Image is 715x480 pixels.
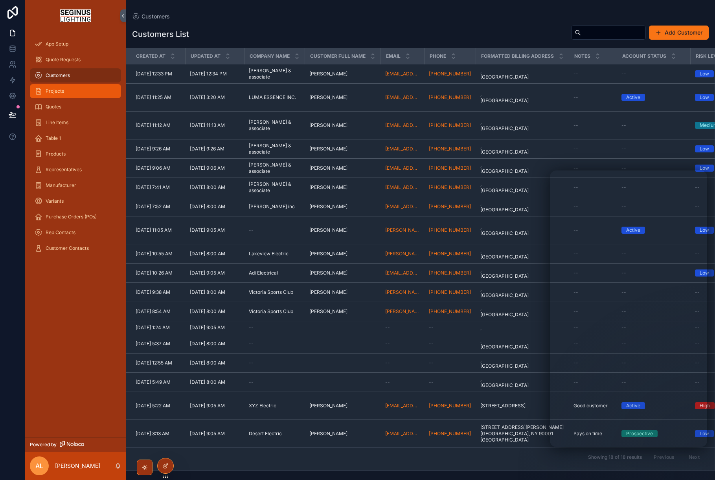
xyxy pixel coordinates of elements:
a: [DATE] 9:06 AM [136,165,180,171]
span: Customers [46,72,70,79]
a: , [GEOGRAPHIC_DATA] [480,267,564,279]
span: , [GEOGRAPHIC_DATA] [480,357,531,369]
a: -- [573,122,612,128]
span: , [GEOGRAPHIC_DATA] [480,200,531,213]
a: [EMAIL_ADDRESS][DOMAIN_NAME] [385,165,419,171]
span: -- [573,146,578,152]
a: -- [385,379,419,385]
div: Low [700,145,709,152]
a: Victoria Sports Club [249,289,300,295]
a: -- [249,341,300,347]
a: , [GEOGRAPHIC_DATA] [480,376,564,388]
a: [PERSON_NAME][EMAIL_ADDRESS][PERSON_NAME][DOMAIN_NAME] [385,308,419,315]
a: , [GEOGRAPHIC_DATA] [480,91,564,104]
span: [DATE] 8:00 AM [190,184,225,191]
span: Lakeview Electric [249,251,289,257]
a: [DATE] 8:54 AM [136,308,180,315]
span: [PERSON_NAME] [309,122,347,128]
span: , [GEOGRAPHIC_DATA] [480,267,531,279]
a: [PERSON_NAME] & associate [249,68,300,80]
a: , [GEOGRAPHIC_DATA] [480,200,564,213]
a: [EMAIL_ADDRESS][DOMAIN_NAME] [385,71,419,77]
a: [PERSON_NAME] [309,308,376,315]
a: [DATE] 11:13 AM [190,122,239,128]
a: , [GEOGRAPHIC_DATA] [480,181,564,194]
span: [PERSON_NAME] [309,308,347,315]
a: -- [429,341,471,347]
span: -- [621,71,626,77]
a: [EMAIL_ADDRESS][DOMAIN_NAME] [385,270,419,276]
a: -- [249,360,300,366]
span: [DATE] 11:12 AM [136,122,171,128]
a: , [480,324,564,331]
a: -- [573,94,612,101]
span: , [GEOGRAPHIC_DATA] [480,286,531,299]
img: App logo [60,9,90,22]
span: [DATE] 9:05 AM [190,270,225,276]
a: [PHONE_NUMBER] [429,270,471,276]
a: , [GEOGRAPHIC_DATA] [480,224,564,236]
span: [DATE] 8:00 AM [190,341,225,347]
a: [PHONE_NUMBER] [429,203,471,210]
a: Manufacturer [30,178,121,192]
a: [PHONE_NUMBER] [429,184,471,191]
a: , [GEOGRAPHIC_DATA] [480,337,564,350]
a: [EMAIL_ADDRESS][DOMAIN_NAME] [385,94,419,101]
span: [DATE] 5:22 AM [136,403,170,409]
span: , [GEOGRAPHIC_DATA] [480,247,531,260]
a: , [GEOGRAPHIC_DATA] [480,357,564,369]
span: Products [46,151,66,157]
span: [DATE] 9:26 AM [136,146,170,152]
a: XYZ Electric [249,403,300,409]
a: -- [249,324,300,331]
a: [PERSON_NAME] & associate [249,162,300,174]
span: [PERSON_NAME] [309,94,347,101]
a: Active [621,94,686,101]
div: Low [700,70,709,77]
a: [PHONE_NUMBER] [429,71,471,77]
span: [DATE] 9:05 AM [190,227,225,233]
span: , [GEOGRAPHIC_DATA] [480,119,531,132]
span: [DATE] 8:54 AM [136,308,171,315]
a: [PERSON_NAME] [309,251,376,257]
a: [DATE] 12:34 PM [190,71,239,77]
a: Variants [30,194,121,208]
span: App Setup [46,41,68,47]
a: [DATE] 5:37 AM [136,341,180,347]
a: -- [249,227,300,233]
a: [DATE] 8:00 AM [190,360,239,366]
a: [DATE] 5:49 AM [136,379,180,385]
a: [PERSON_NAME] [309,203,376,210]
a: [DATE] 9:38 AM [136,289,180,295]
span: [PERSON_NAME] [309,289,347,295]
a: , [GEOGRAPHIC_DATA] [480,286,564,299]
span: -- [249,379,254,385]
a: [PERSON_NAME] [309,270,376,276]
span: -- [573,165,578,171]
a: [PERSON_NAME][EMAIL_ADDRESS][PERSON_NAME][DOMAIN_NAME] [385,227,419,233]
span: [DATE] 8:00 AM [190,308,225,315]
span: [DATE] 7:52 AM [136,203,170,210]
button: Add Customer [649,26,709,40]
a: [PHONE_NUMBER] [429,308,471,315]
span: [DATE] 8:00 AM [190,203,225,210]
span: , [GEOGRAPHIC_DATA] [480,181,531,194]
span: Manufacturer [46,182,76,189]
div: Low [700,94,709,101]
a: [PHONE_NUMBER] [429,165,471,171]
div: scrollable content [25,31,126,266]
span: [DATE] 9:06 AM [136,165,171,171]
a: [PERSON_NAME] [309,122,376,128]
span: , [GEOGRAPHIC_DATA] [480,337,531,350]
a: Customers [30,68,121,82]
a: [PHONE_NUMBER] [429,122,471,128]
a: [PERSON_NAME] & associate [249,181,300,194]
span: Projects [46,88,64,94]
a: [PHONE_NUMBER] [429,289,471,295]
a: Adi Electrical [249,270,300,276]
a: [PHONE_NUMBER] [429,94,471,101]
a: [PERSON_NAME] [309,403,376,409]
